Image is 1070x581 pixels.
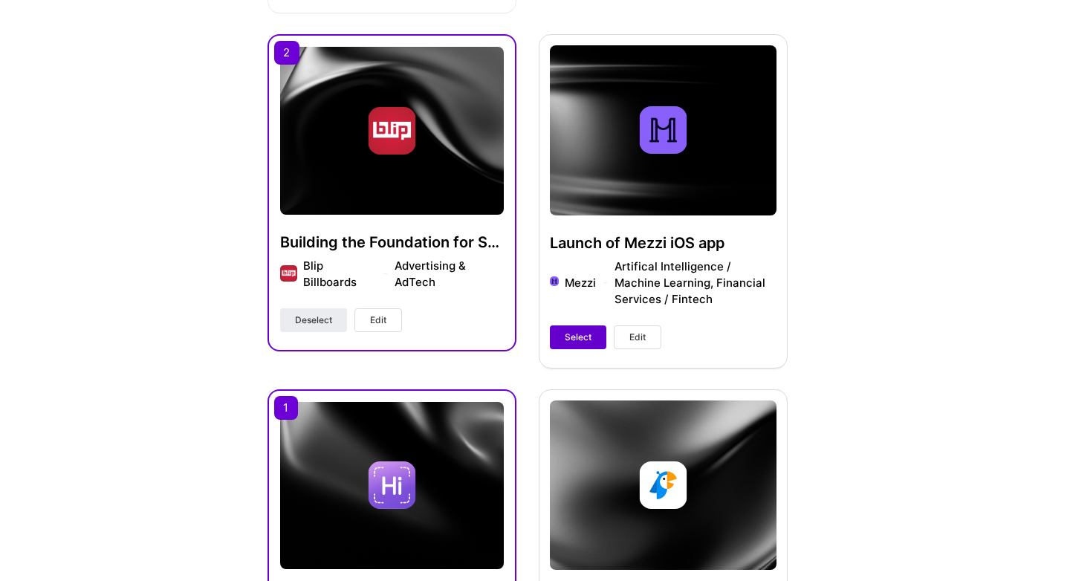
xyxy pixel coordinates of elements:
[369,107,416,155] img: Company logo
[280,47,504,215] img: cover
[280,402,504,570] img: cover
[383,273,387,274] img: divider
[280,265,297,282] img: Company logo
[370,314,386,327] span: Edit
[303,258,504,290] div: Blip Billboards Advertising & AdTech
[550,325,606,349] button: Select
[354,308,402,332] button: Edit
[369,461,416,509] img: Company logo
[629,331,646,344] span: Edit
[295,314,332,327] span: Deselect
[280,308,347,332] button: Deselect
[280,233,504,252] h4: Building the Foundation for Self-Serve Growth
[565,331,591,344] span: Select
[614,325,661,349] button: Edit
